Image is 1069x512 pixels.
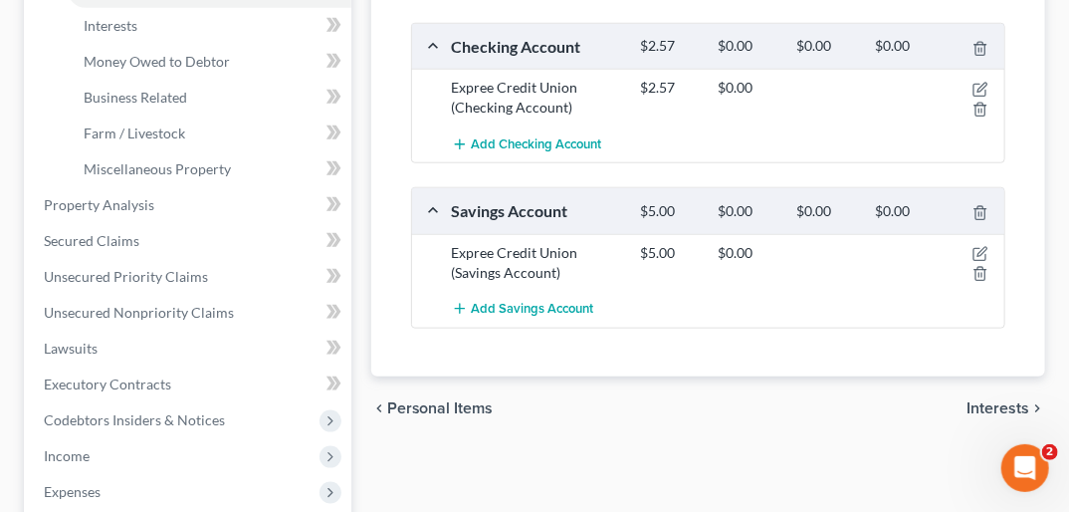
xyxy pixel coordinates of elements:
div: $0.00 [786,202,865,221]
span: Unsecured Priority Claims [44,268,208,285]
a: Business Related [68,80,351,116]
span: Interests [966,400,1029,416]
a: Property Analysis [28,187,351,223]
div: Checking Account [442,36,630,57]
span: Expenses [44,483,101,500]
i: chevron_left [371,400,387,416]
a: Executory Contracts [28,367,351,402]
span: Lawsuits [44,340,98,357]
div: $2.57 [630,37,709,56]
span: 2 [1042,444,1058,460]
div: Expree Credit Union (Savings Account) [442,243,630,283]
button: chevron_left Personal Items [371,400,494,416]
div: $0.00 [865,37,944,56]
div: $5.00 [630,243,709,263]
a: Lawsuits [28,331,351,367]
div: Savings Account [442,200,630,221]
button: Interests chevron_right [966,400,1045,416]
span: Unsecured Nonpriority Claims [44,304,234,321]
div: $0.00 [709,202,787,221]
span: Miscellaneous Property [84,160,231,177]
button: Add Checking Account [452,126,602,162]
div: $0.00 [709,78,787,98]
span: Business Related [84,89,187,106]
a: Interests [68,8,351,44]
a: Secured Claims [28,223,351,259]
a: Miscellaneous Property [68,151,351,187]
a: Unsecured Priority Claims [28,259,351,295]
span: Codebtors Insiders & Notices [44,411,225,428]
span: Add Checking Account [472,136,602,152]
div: Expree Credit Union (Checking Account) [442,78,630,118]
div: $0.00 [865,202,944,221]
span: Money Owed to Debtor [84,53,230,70]
span: Farm / Livestock [84,125,185,141]
span: Property Analysis [44,196,154,213]
div: $5.00 [630,202,709,221]
div: $0.00 [709,37,787,56]
div: $0.00 [786,37,865,56]
a: Unsecured Nonpriority Claims [28,295,351,331]
div: $2.57 [630,78,709,98]
a: Money Owed to Debtor [68,44,351,80]
span: Secured Claims [44,232,139,249]
i: chevron_right [1029,400,1045,416]
a: Farm / Livestock [68,116,351,151]
span: Income [44,447,90,464]
span: Interests [84,17,137,34]
div: $0.00 [709,243,787,263]
span: Personal Items [387,400,494,416]
span: Executory Contracts [44,376,171,392]
button: Add Savings Account [452,291,594,328]
span: Add Savings Account [472,301,594,317]
iframe: Intercom live chat [1001,444,1049,492]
